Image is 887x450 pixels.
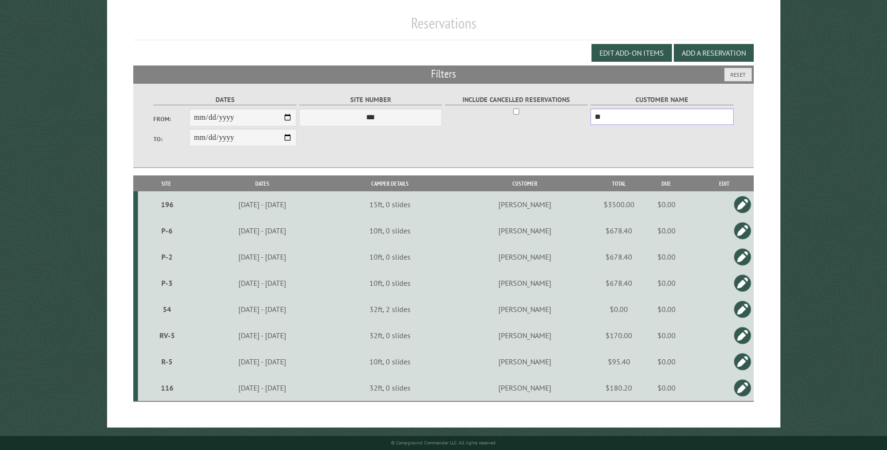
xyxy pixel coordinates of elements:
[450,175,600,192] th: Customer
[331,175,450,192] th: Camper Details
[331,244,450,270] td: 10ft, 0 slides
[600,296,638,322] td: $0.00
[153,115,189,123] label: From:
[638,322,695,348] td: $0.00
[600,191,638,218] td: $3500.00
[142,200,192,209] div: 196
[153,135,189,144] label: To:
[600,348,638,375] td: $95.40
[450,270,600,296] td: [PERSON_NAME]
[195,252,329,261] div: [DATE] - [DATE]
[391,440,497,446] small: © Campground Commander LLC. All rights reserved.
[142,226,192,235] div: P-6
[142,252,192,261] div: P-2
[695,175,753,192] th: Edit
[638,218,695,244] td: $0.00
[450,218,600,244] td: [PERSON_NAME]
[450,296,600,322] td: [PERSON_NAME]
[142,357,192,366] div: R-5
[638,244,695,270] td: $0.00
[638,191,695,218] td: $0.00
[591,44,672,62] button: Edit Add-on Items
[331,375,450,401] td: 32ft, 0 slides
[153,94,296,105] label: Dates
[674,44,754,62] button: Add a Reservation
[142,383,192,392] div: 116
[331,191,450,218] td: 15ft, 0 slides
[331,218,450,244] td: 10ft, 0 slides
[724,68,752,81] button: Reset
[195,383,329,392] div: [DATE] - [DATE]
[195,278,329,288] div: [DATE] - [DATE]
[331,322,450,348] td: 32ft, 0 slides
[591,94,733,105] label: Customer Name
[195,200,329,209] div: [DATE] - [DATE]
[133,65,753,83] h2: Filters
[142,278,192,288] div: P-3
[133,14,753,40] h1: Reservations
[450,348,600,375] td: [PERSON_NAME]
[638,270,695,296] td: $0.00
[142,331,192,340] div: RV-5
[638,175,695,192] th: Due
[331,270,450,296] td: 10ft, 0 slides
[600,218,638,244] td: $678.40
[142,305,192,314] div: 54
[638,348,695,375] td: $0.00
[600,375,638,401] td: $180.20
[331,348,450,375] td: 10ft, 0 slides
[445,94,588,105] label: Include Cancelled Reservations
[450,191,600,218] td: [PERSON_NAME]
[195,357,329,366] div: [DATE] - [DATE]
[600,322,638,348] td: $170.00
[600,270,638,296] td: $678.40
[600,175,638,192] th: Total
[638,375,695,401] td: $0.00
[299,94,442,105] label: Site Number
[450,322,600,348] td: [PERSON_NAME]
[450,375,600,401] td: [PERSON_NAME]
[195,226,329,235] div: [DATE] - [DATE]
[194,175,331,192] th: Dates
[638,296,695,322] td: $0.00
[450,244,600,270] td: [PERSON_NAME]
[138,175,194,192] th: Site
[331,296,450,322] td: 32ft, 2 slides
[195,331,329,340] div: [DATE] - [DATE]
[600,244,638,270] td: $678.40
[195,305,329,314] div: [DATE] - [DATE]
